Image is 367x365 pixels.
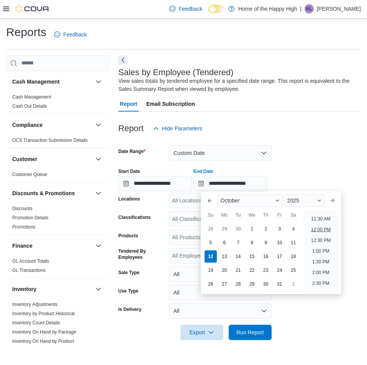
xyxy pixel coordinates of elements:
[51,27,90,42] a: Feedback
[6,256,109,278] div: Finance
[118,288,138,294] label: Use Type
[12,189,92,197] button: Discounts & Promotions
[118,270,139,276] label: Sale Type
[118,196,140,202] label: Locations
[218,250,231,263] div: day-13
[180,325,223,340] button: Export
[303,210,338,291] ul: Time
[94,77,103,86] button: Cash Management
[118,306,141,312] label: Is Delivery
[12,329,76,335] span: Inventory On Hand by Package
[232,223,244,235] div: day-30
[6,25,46,40] h1: Reports
[309,247,333,256] li: 1:00 PM
[185,325,219,340] span: Export
[179,5,202,13] span: Feedback
[274,237,286,249] div: day-10
[120,96,137,112] span: Report
[12,215,49,220] a: Promotion Details
[169,303,272,319] button: All
[232,264,244,276] div: day-21
[94,189,103,198] button: Discounts & Promotions
[12,138,88,143] a: OCS Transaction Submission Details
[12,94,51,100] a: Cash Management
[205,237,217,249] div: day-5
[232,237,244,249] div: day-7
[287,250,300,263] div: day-18
[12,258,49,264] a: GL Account Totals
[12,121,92,129] button: Compliance
[229,325,272,340] button: Run Report
[221,197,240,204] span: October
[12,267,46,273] span: GL Transactions
[205,250,217,263] div: day-12
[118,148,146,155] label: Date Range
[309,257,333,266] li: 1:30 PM
[260,264,272,276] div: day-23
[12,242,33,250] h3: Finance
[118,124,144,133] h3: Report
[94,284,103,294] button: Inventory
[94,155,103,164] button: Customer
[193,168,213,174] label: End Date
[94,120,103,130] button: Compliance
[12,78,92,85] button: Cash Management
[6,204,109,235] div: Discounts & Promotions
[308,214,334,224] li: 11:30 AM
[118,176,192,191] input: Press the down key to open a popover containing a calendar.
[246,250,258,263] div: day-15
[118,56,128,65] button: Next
[12,155,92,163] button: Customer
[287,197,299,204] span: 2025
[205,209,217,221] div: Su
[205,278,217,290] div: day-26
[308,225,334,234] li: 12:00 PM
[15,5,50,13] img: Cova
[146,96,195,112] span: Email Subscription
[12,206,33,212] span: Discounts
[236,329,264,336] span: Run Report
[169,266,272,282] button: All
[12,215,49,221] span: Promotion Details
[308,236,334,245] li: 12:30 PM
[205,223,217,235] div: day-28
[12,311,75,316] a: Inventory by Product Historical
[274,209,286,221] div: Fr
[232,278,244,290] div: day-28
[12,224,36,230] a: Promotions
[6,170,109,182] div: Customer
[204,194,216,207] button: Previous Month
[12,339,74,344] a: Inventory On Hand by Product
[12,104,47,109] a: Cash Out Details
[204,222,300,291] div: October, 2025
[169,285,272,300] button: All
[232,209,244,221] div: Tu
[63,31,87,38] span: Feedback
[94,241,103,250] button: Finance
[238,4,297,13] p: Home of the Happy High
[12,320,60,326] span: Inventory Count Details
[12,285,36,293] h3: Inventory
[6,136,109,148] div: Compliance
[12,206,33,211] a: Discounts
[218,278,231,290] div: day-27
[317,4,361,13] p: [PERSON_NAME]
[246,237,258,249] div: day-8
[118,233,138,239] label: Products
[309,268,333,277] li: 2:00 PM
[12,338,74,344] span: Inventory On Hand by Product
[306,4,312,13] span: KL
[12,155,37,163] h3: Customer
[305,4,314,13] div: Kiannah Lloyd
[287,223,300,235] div: day-4
[300,4,301,13] p: |
[12,78,60,85] h3: Cash Management
[12,137,88,143] span: OCS Transaction Submission Details
[260,223,272,235] div: day-2
[118,168,140,174] label: Start Date
[246,209,258,221] div: We
[118,214,151,220] label: Classifications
